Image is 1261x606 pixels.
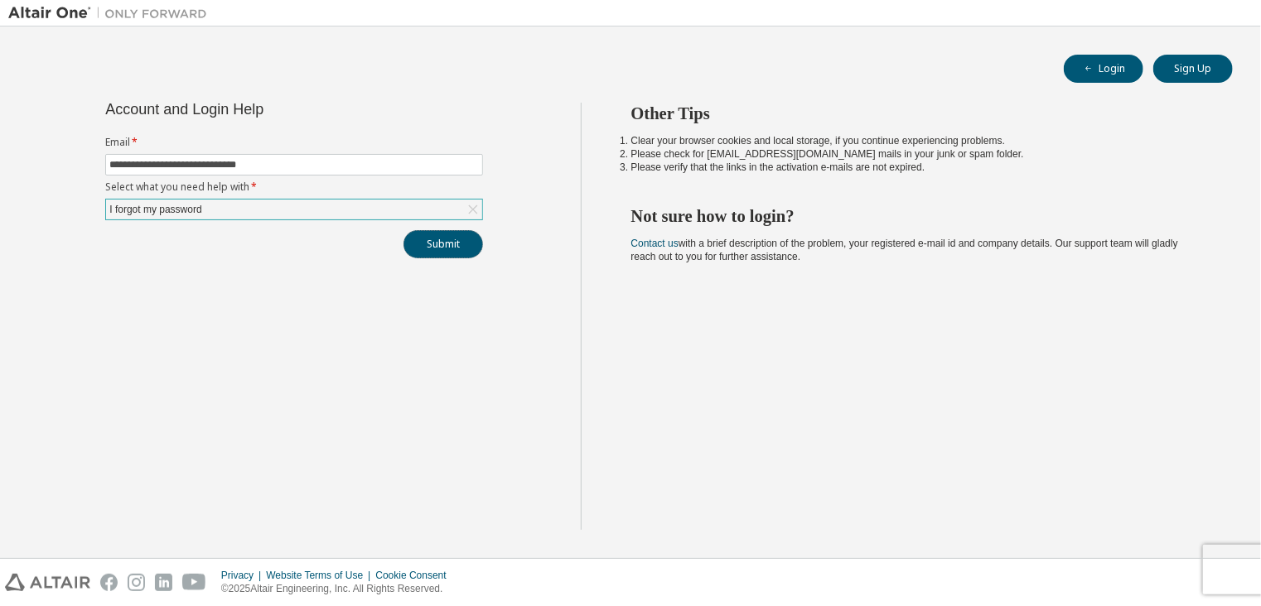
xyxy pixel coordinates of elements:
[221,569,266,582] div: Privacy
[631,134,1204,147] li: Clear your browser cookies and local storage, if you continue experiencing problems.
[631,238,679,249] a: Contact us
[155,574,172,591] img: linkedin.svg
[221,582,457,596] p: © 2025 Altair Engineering, Inc. All Rights Reserved.
[105,103,408,116] div: Account and Login Help
[105,180,483,194] label: Select what you need help with
[631,147,1204,161] li: Please check for [EMAIL_ADDRESS][DOMAIN_NAME] mails in your junk or spam folder.
[8,5,215,22] img: Altair One
[1153,55,1233,83] button: Sign Up
[375,569,456,582] div: Cookie Consent
[266,569,375,582] div: Website Terms of Use
[631,161,1204,174] li: Please verify that the links in the activation e-mails are not expired.
[100,574,118,591] img: facebook.svg
[631,238,1178,262] span: with a brief description of the problem, your registered e-mail id and company details. Our suppo...
[182,574,206,591] img: youtube.svg
[631,205,1204,227] h2: Not sure how to login?
[105,136,483,149] label: Email
[5,574,90,591] img: altair_logo.svg
[403,230,483,258] button: Submit
[128,574,145,591] img: instagram.svg
[107,200,204,219] div: I forgot my password
[631,103,1204,124] h2: Other Tips
[106,200,482,219] div: I forgot my password
[1064,55,1143,83] button: Login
